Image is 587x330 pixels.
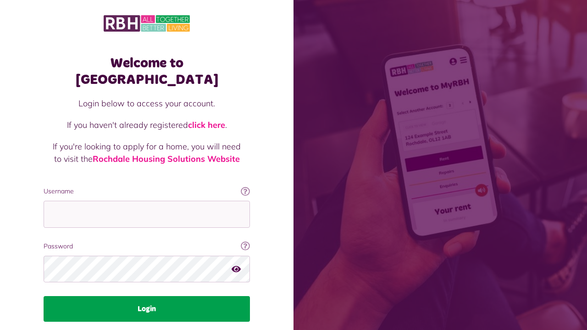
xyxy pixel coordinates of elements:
[188,120,225,130] a: click here
[44,296,250,322] button: Login
[44,55,250,88] h1: Welcome to [GEOGRAPHIC_DATA]
[53,119,241,131] p: If you haven't already registered .
[53,97,241,110] p: Login below to access your account.
[44,242,250,251] label: Password
[93,154,240,164] a: Rochdale Housing Solutions Website
[44,187,250,196] label: Username
[104,14,190,33] img: MyRBH
[53,140,241,165] p: If you're looking to apply for a home, you will need to visit the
